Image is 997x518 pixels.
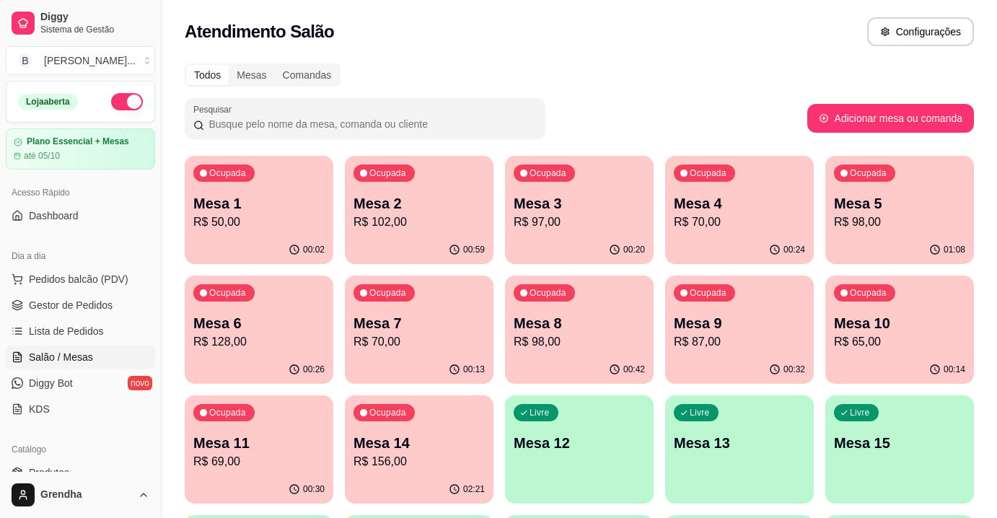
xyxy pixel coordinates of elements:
[514,214,645,231] p: R$ 97,00
[18,94,78,110] div: Loja aberta
[463,244,485,255] p: 00:59
[193,193,325,214] p: Mesa 1
[867,17,974,46] button: Configurações
[834,313,965,333] p: Mesa 10
[24,150,60,162] article: até 05/10
[303,483,325,495] p: 00:30
[665,156,814,264] button: OcupadaMesa 4R$ 70,0000:24
[690,167,726,179] p: Ocupada
[6,268,155,291] button: Pedidos balcão (PDV)
[834,433,965,453] p: Mesa 15
[186,65,229,85] div: Todos
[185,156,333,264] button: OcupadaMesa 1R$ 50,0000:02
[27,136,129,147] article: Plano Essencial + Mesas
[850,407,870,418] p: Livre
[29,350,93,364] span: Salão / Mesas
[665,395,814,504] button: LivreMesa 13
[209,167,246,179] p: Ocupada
[29,402,50,416] span: KDS
[463,483,485,495] p: 02:21
[530,287,566,299] p: Ocupada
[530,167,566,179] p: Ocupada
[6,372,155,395] a: Diggy Botnovo
[229,65,274,85] div: Mesas
[6,128,155,170] a: Plano Essencial + Mesasaté 05/10
[185,20,334,43] h2: Atendimento Salão
[29,465,69,480] span: Produtos
[463,364,485,375] p: 00:13
[369,287,406,299] p: Ocupada
[783,244,805,255] p: 00:24
[209,287,246,299] p: Ocupada
[665,276,814,384] button: OcupadaMesa 9R$ 87,0000:32
[6,245,155,268] div: Dia a dia
[514,333,645,351] p: R$ 98,00
[850,167,887,179] p: Ocupada
[18,53,32,68] span: B
[825,156,974,264] button: OcupadaMesa 5R$ 98,0001:08
[6,294,155,317] a: Gestor de Pedidos
[185,395,333,504] button: OcupadaMesa 11R$ 69,0000:30
[514,193,645,214] p: Mesa 3
[29,208,79,223] span: Dashboard
[505,156,654,264] button: OcupadaMesa 3R$ 97,0000:20
[29,324,104,338] span: Lista de Pedidos
[6,46,155,75] button: Select a team
[6,478,155,512] button: Grendha
[623,364,645,375] p: 00:42
[6,320,155,343] a: Lista de Pedidos
[850,287,887,299] p: Ocupada
[353,193,485,214] p: Mesa 2
[807,104,974,133] button: Adicionar mesa ou comanda
[193,214,325,231] p: R$ 50,00
[6,438,155,461] div: Catálogo
[505,395,654,504] button: LivreMesa 12
[514,433,645,453] p: Mesa 12
[111,93,143,110] button: Alterar Status
[204,117,537,131] input: Pesquisar
[944,244,965,255] p: 01:08
[369,167,406,179] p: Ocupada
[209,407,246,418] p: Ocupada
[674,214,805,231] p: R$ 70,00
[29,376,73,390] span: Diggy Bot
[353,313,485,333] p: Mesa 7
[505,276,654,384] button: OcupadaMesa 8R$ 98,0000:42
[185,276,333,384] button: OcupadaMesa 6R$ 128,0000:26
[834,193,965,214] p: Mesa 5
[783,364,805,375] p: 00:32
[193,313,325,333] p: Mesa 6
[353,333,485,351] p: R$ 70,00
[29,298,113,312] span: Gestor de Pedidos
[29,272,128,286] span: Pedidos balcão (PDV)
[193,103,237,115] label: Pesquisar
[825,276,974,384] button: OcupadaMesa 10R$ 65,0000:14
[303,244,325,255] p: 00:02
[193,453,325,470] p: R$ 69,00
[6,6,155,40] a: DiggySistema de Gestão
[834,333,965,351] p: R$ 65,00
[275,65,340,85] div: Comandas
[623,244,645,255] p: 00:20
[353,453,485,470] p: R$ 156,00
[44,53,136,68] div: [PERSON_NAME] ...
[530,407,550,418] p: Livre
[674,313,805,333] p: Mesa 9
[193,333,325,351] p: R$ 128,00
[674,193,805,214] p: Mesa 4
[40,24,149,35] span: Sistema de Gestão
[690,287,726,299] p: Ocupada
[345,156,493,264] button: OcupadaMesa 2R$ 102,0000:59
[40,11,149,24] span: Diggy
[40,488,132,501] span: Grendha
[6,204,155,227] a: Dashboard
[944,364,965,375] p: 00:14
[6,346,155,369] a: Salão / Mesas
[514,313,645,333] p: Mesa 8
[369,407,406,418] p: Ocupada
[345,395,493,504] button: OcupadaMesa 14R$ 156,0002:21
[6,398,155,421] a: KDS
[353,433,485,453] p: Mesa 14
[825,395,974,504] button: LivreMesa 15
[345,276,493,384] button: OcupadaMesa 7R$ 70,0000:13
